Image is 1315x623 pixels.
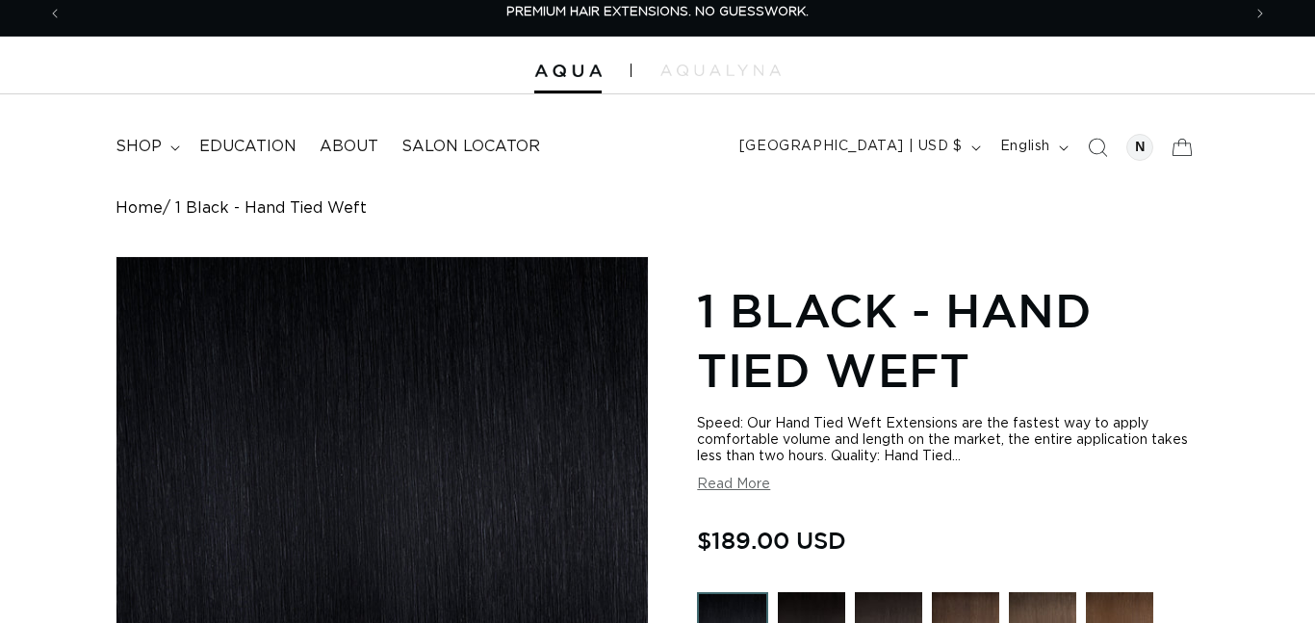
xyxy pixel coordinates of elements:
[697,477,770,493] button: Read More
[390,125,552,169] a: Salon Locator
[401,137,540,157] span: Salon Locator
[188,125,308,169] a: Education
[1076,126,1119,169] summary: Search
[728,129,989,166] button: [GEOGRAPHIC_DATA] | USD $
[320,137,378,157] span: About
[506,6,809,18] span: PREMIUM HAIR EXTENSIONS. NO GUESSWORK.
[660,65,781,76] img: aqualyna.com
[308,125,390,169] a: About
[697,280,1199,401] h1: 1 Black - Hand Tied Weft
[697,416,1199,465] div: Speed: Our Hand Tied Weft Extensions are the fastest way to apply comfortable volume and length o...
[175,199,367,218] span: 1 Black - Hand Tied Weft
[697,522,846,558] span: $189.00 USD
[534,65,602,78] img: Aqua Hair Extensions
[116,199,1199,218] nav: breadcrumbs
[116,137,162,157] span: shop
[116,199,163,218] a: Home
[1000,137,1050,157] span: English
[104,125,188,169] summary: shop
[739,137,963,157] span: [GEOGRAPHIC_DATA] | USD $
[989,129,1076,166] button: English
[199,137,297,157] span: Education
